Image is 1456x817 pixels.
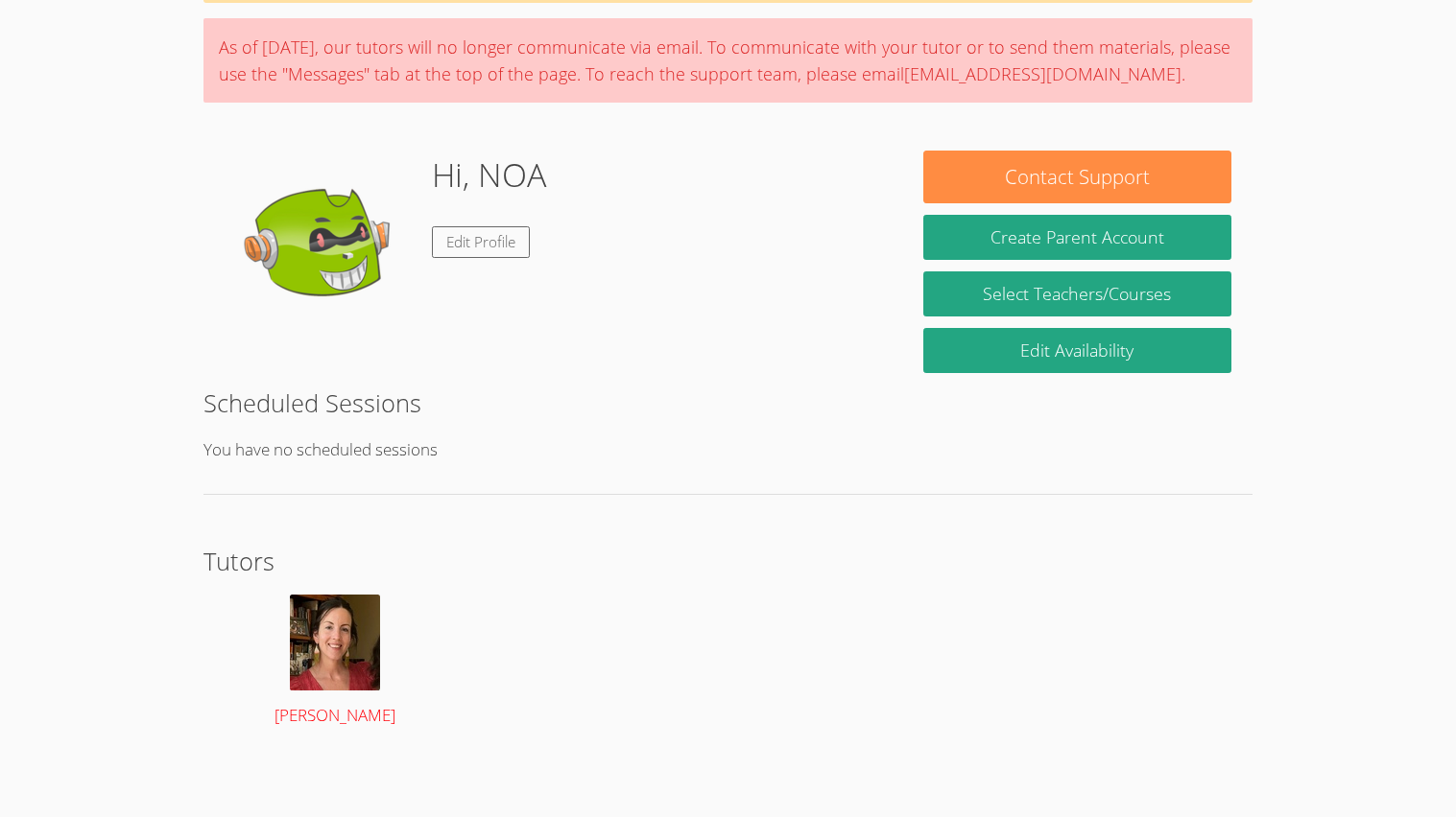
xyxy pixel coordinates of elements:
button: Contact Support [923,151,1230,203]
span: [PERSON_NAME] [274,704,395,726]
div: As of [DATE], our tutors will no longer communicate via email. To communicate with your tutor or ... [203,18,1252,103]
button: Create Parent Account [923,215,1230,260]
p: You have no scheduled sessions [203,436,1252,464]
a: Select Teachers/Courses [923,271,1230,316]
h1: Hi, NOA [432,151,546,199]
a: Edit Profile [432,226,530,258]
a: Edit Availability [923,328,1230,373]
h2: Tutors [203,543,1252,579]
img: IMG_4957.jpeg [290,595,380,690]
h2: Scheduled Sessions [203,385,1252,421]
img: default.png [225,151,417,342]
a: [PERSON_NAME] [225,595,444,730]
